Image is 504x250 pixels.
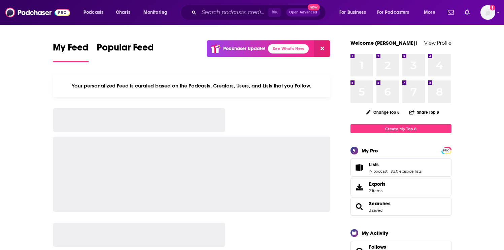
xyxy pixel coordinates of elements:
[369,169,395,174] a: 17 podcast lists
[362,230,388,236] div: My Activity
[339,8,366,17] span: For Business
[409,106,439,119] button: Share Top 8
[350,198,451,216] span: Searches
[369,244,386,250] span: Follows
[97,42,154,57] span: Popular Feed
[480,5,495,20] span: Logged in as EllaRoseMurphy
[116,8,130,17] span: Charts
[369,181,385,187] span: Exports
[480,5,495,20] img: User Profile
[53,74,331,97] div: Your personalized Feed is curated based on the Podcasts, Creators, Users, and Lists that you Follow.
[445,7,457,18] a: Show notifications dropdown
[308,4,320,10] span: New
[490,5,495,10] svg: Email not verified
[362,147,378,154] div: My Pro
[424,8,435,17] span: More
[79,7,112,18] button: open menu
[199,7,268,18] input: Search podcasts, credits, & more...
[362,108,404,116] button: Change Top 8
[395,169,396,174] span: ,
[143,8,167,17] span: Monitoring
[396,169,422,174] a: 0 episode lists
[353,182,366,192] span: Exports
[369,162,422,168] a: Lists
[97,42,154,62] a: Popular Feed
[350,178,451,196] a: Exports
[369,188,385,193] span: 2 items
[377,8,409,17] span: For Podcasters
[268,8,281,17] span: ⌘ K
[353,163,366,172] a: Lists
[289,11,317,14] span: Open Advanced
[187,5,332,20] div: Search podcasts, credits, & more...
[462,7,472,18] a: Show notifications dropdown
[83,8,103,17] span: Podcasts
[350,158,451,177] span: Lists
[286,8,320,16] button: Open AdvancedNew
[419,7,444,18] button: open menu
[335,7,374,18] button: open menu
[442,148,450,153] a: PRO
[424,40,451,46] a: View Profile
[139,7,176,18] button: open menu
[53,42,89,62] a: My Feed
[350,40,417,46] a: Welcome [PERSON_NAME]!
[369,244,431,250] a: Follows
[268,44,309,53] a: See What's New
[53,42,89,57] span: My Feed
[350,124,451,133] a: Create My Top 8
[369,162,379,168] span: Lists
[369,208,382,213] a: 3 saved
[353,202,366,211] a: Searches
[480,5,495,20] button: Show profile menu
[111,7,134,18] a: Charts
[5,6,70,19] img: Podchaser - Follow, Share and Rate Podcasts
[369,201,391,207] a: Searches
[373,7,419,18] button: open menu
[223,46,265,51] p: Podchaser Update!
